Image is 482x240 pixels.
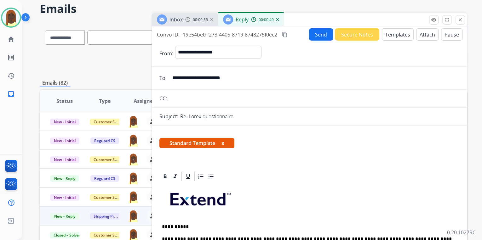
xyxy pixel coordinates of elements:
[127,153,139,165] img: agent-avatar
[149,137,157,144] mat-icon: person_remove
[206,172,216,181] div: Bullet List
[335,28,379,41] button: Secure Notes
[441,28,462,41] button: Pause
[382,28,414,41] button: Templates
[259,17,274,22] span: 00:00:49
[159,138,234,148] span: Standard Template
[159,50,173,57] p: From:
[127,191,139,203] img: agent-avatar
[169,16,183,23] span: Inbox
[56,97,73,105] span: Status
[149,155,157,163] mat-icon: person_remove
[236,16,249,23] span: Reply
[170,172,180,181] div: Italic
[90,137,119,144] span: Reguard CS
[134,97,156,105] span: Assignee
[99,97,111,105] span: Type
[183,31,277,38] span: 19e54be0-f273-4405-8719-8748275f0ec2
[50,119,79,125] span: New - Initial
[40,79,70,87] p: Emails (82)
[127,172,139,184] img: agent-avatar
[457,17,463,23] mat-icon: close
[127,134,139,147] img: agent-avatar
[90,232,131,238] span: Customer Support
[50,175,79,182] span: New - Reply
[40,3,467,15] h2: Emails
[7,72,15,80] mat-icon: history
[431,17,437,23] mat-icon: remove_red_eye
[444,17,450,23] mat-icon: fullscreen
[7,36,15,43] mat-icon: home
[183,172,193,181] div: Underline
[50,194,79,201] span: New - Initial
[7,54,15,61] mat-icon: list_alt
[159,113,178,120] p: Subject:
[149,118,157,125] mat-icon: person_remove
[149,193,157,201] mat-icon: person_remove
[180,113,233,120] p: Re: Lorex questionnaire
[149,212,157,220] mat-icon: person_remove
[90,194,131,201] span: Customer Support
[159,95,167,102] p: CC:
[127,209,139,222] img: agent-avatar
[50,156,79,163] span: New - Initial
[416,28,439,41] button: Attach
[90,119,131,125] span: Customer Support
[50,213,79,220] span: New - Reply
[447,229,476,236] p: 0.20.1027RC
[50,232,85,238] span: Closed – Solved
[309,28,333,41] button: Send
[2,9,20,26] img: avatar
[196,172,206,181] div: Ordered List
[193,17,208,22] span: 00:00:55
[149,174,157,182] mat-icon: person_remove
[7,90,15,98] mat-icon: inbox
[90,156,131,163] span: Customer Support
[160,172,170,181] div: Bold
[157,31,180,38] p: Convo ID:
[159,74,167,82] p: To:
[149,231,157,238] mat-icon: person_remove
[50,137,79,144] span: New - Initial
[282,32,288,37] mat-icon: content_copy
[90,213,133,220] span: Shipping Protection
[221,139,224,147] button: x
[127,115,139,128] img: agent-avatar
[90,175,119,182] span: Reguard CS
